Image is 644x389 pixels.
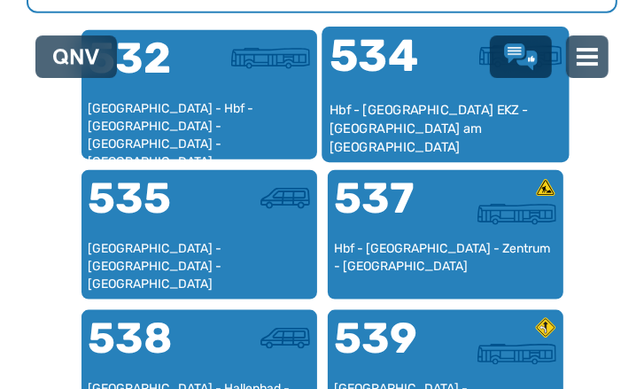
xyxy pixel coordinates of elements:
[89,240,310,292] div: [GEOGRAPHIC_DATA] - [GEOGRAPHIC_DATA] - [GEOGRAPHIC_DATA]
[329,101,562,155] div: Hbf - [GEOGRAPHIC_DATA] EKZ - [GEOGRAPHIC_DATA] am [GEOGRAPHIC_DATA]
[53,43,99,71] a: QNV Logo
[89,317,199,381] div: 538
[504,43,538,70] a: Lob & Kritik
[477,344,556,365] img: Stadtbus
[53,49,99,65] img: QNV Logo
[329,35,445,101] div: 534
[335,177,446,241] div: 537
[260,188,309,209] img: Kleinbus
[231,48,310,69] img: Stadtbus
[335,317,446,381] div: 539
[89,177,199,241] div: 535
[477,204,556,225] img: Stadtbus
[89,37,199,101] div: 532
[335,240,556,292] div: Hbf - [GEOGRAPHIC_DATA] - Zentrum - [GEOGRAPHIC_DATA]
[577,46,598,67] img: menu
[479,45,562,67] img: Stadtbus
[89,100,310,152] div: [GEOGRAPHIC_DATA] - Hbf - [GEOGRAPHIC_DATA] - [GEOGRAPHIC_DATA] - [GEOGRAPHIC_DATA] - [GEOGRAPHIC...
[260,328,309,349] img: Kleinbus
